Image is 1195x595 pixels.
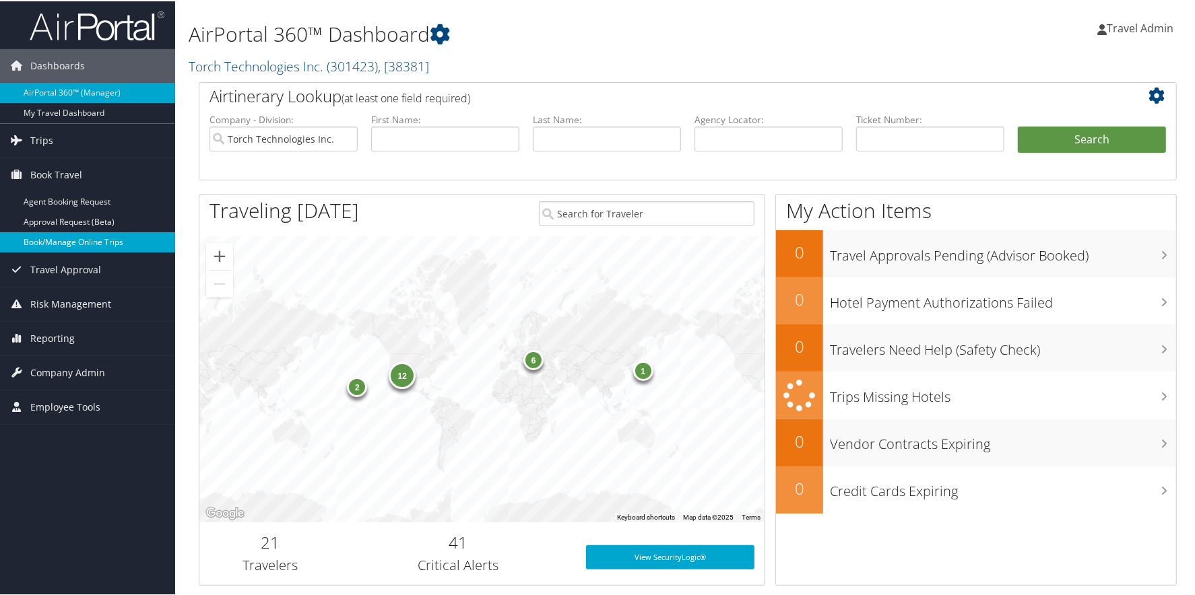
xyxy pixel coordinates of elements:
a: Travel Admin [1097,7,1187,47]
h1: Traveling [DATE] [209,195,359,223]
span: Map data ©2025 [683,512,734,520]
h2: 0 [776,334,823,357]
h3: Critical Alerts [351,555,566,573]
a: 0Vendor Contracts Expiring [776,418,1176,465]
a: 0Credit Cards Expiring [776,465,1176,512]
span: Employee Tools [30,389,100,423]
span: Reporting [30,320,75,354]
label: First Name: [371,112,519,125]
h3: Travelers Need Help (Safety Check) [830,332,1176,358]
h1: My Action Items [776,195,1176,223]
h3: Travelers [209,555,331,573]
span: Company Admin [30,355,105,388]
span: Dashboards [30,48,85,81]
label: Agency Locator: [695,112,843,125]
h3: Vendor Contracts Expiring [830,427,1176,452]
a: 0Hotel Payment Authorizations Failed [776,276,1176,323]
div: 6 [523,349,544,369]
span: Trips [30,123,53,156]
h2: 0 [776,429,823,452]
label: Ticket Number: [856,112,1004,125]
div: 12 [389,360,416,387]
h2: 41 [351,530,566,553]
span: Risk Management [30,286,111,320]
h2: 21 [209,530,331,553]
div: 1 [633,359,653,380]
h2: 0 [776,476,823,499]
span: Book Travel [30,157,82,190]
h2: 0 [776,240,823,262]
h2: 0 [776,287,823,310]
label: Company - Division: [209,112,358,125]
a: 0Travelers Need Help (Safety Check) [776,323,1176,370]
span: (at least one field required) [342,90,470,104]
a: Torch Technologies Inc. [189,56,429,74]
img: airportal-logo.png [30,9,164,40]
span: , [ 38381 ] [378,56,429,74]
input: Search for Traveler [539,200,754,225]
h3: Trips Missing Hotels [830,380,1176,405]
a: View SecurityLogic® [586,544,754,568]
div: 2 [348,376,368,396]
span: Travel Admin [1107,20,1173,34]
a: Terms (opens in new tab) [742,512,761,520]
label: Last Name: [533,112,681,125]
h2: Airtinerary Lookup [209,83,1085,106]
a: Trips Missing Hotels [776,370,1176,418]
a: Open this area in Google Maps (opens a new window) [203,503,247,521]
button: Keyboard shortcuts [617,512,675,521]
span: ( 301423 ) [327,56,378,74]
h3: Hotel Payment Authorizations Failed [830,285,1176,311]
img: Google [203,503,247,521]
button: Zoom out [206,269,233,296]
h1: AirPortal 360™ Dashboard [189,19,854,47]
a: 0Travel Approvals Pending (Advisor Booked) [776,229,1176,276]
h3: Credit Cards Expiring [830,474,1176,499]
span: Travel Approval [30,252,101,285]
h3: Travel Approvals Pending (Advisor Booked) [830,238,1176,264]
button: Search [1018,125,1166,152]
button: Zoom in [206,242,233,269]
